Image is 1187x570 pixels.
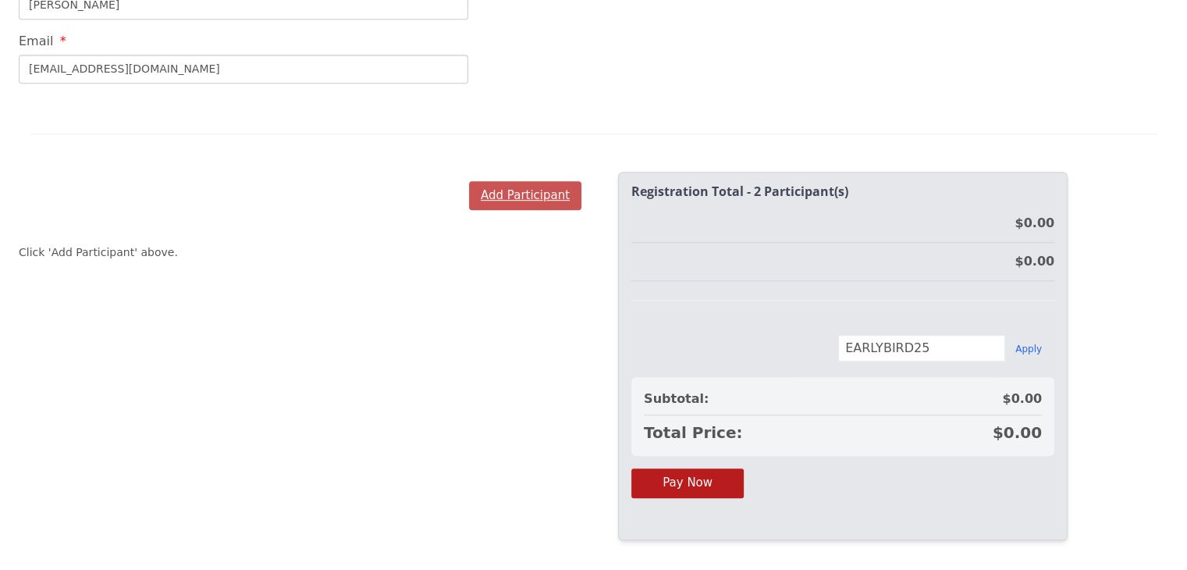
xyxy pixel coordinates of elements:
[1015,252,1054,271] div: $0.00
[1015,214,1054,233] div: $0.00
[838,335,1005,362] input: Enter discount code
[19,34,53,48] span: Email
[631,468,744,497] button: Pay Now
[469,181,581,210] button: Add Participant
[644,390,709,408] span: Subtotal:
[1015,343,1042,355] button: Apply
[631,185,1054,199] h2: Registration Total - 2 Participant(s)
[1002,390,1042,408] span: $0.00
[644,422,742,444] span: Total Price:
[19,244,178,261] p: Click 'Add Participant' above.
[19,55,468,84] input: Email
[993,422,1042,444] span: $0.00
